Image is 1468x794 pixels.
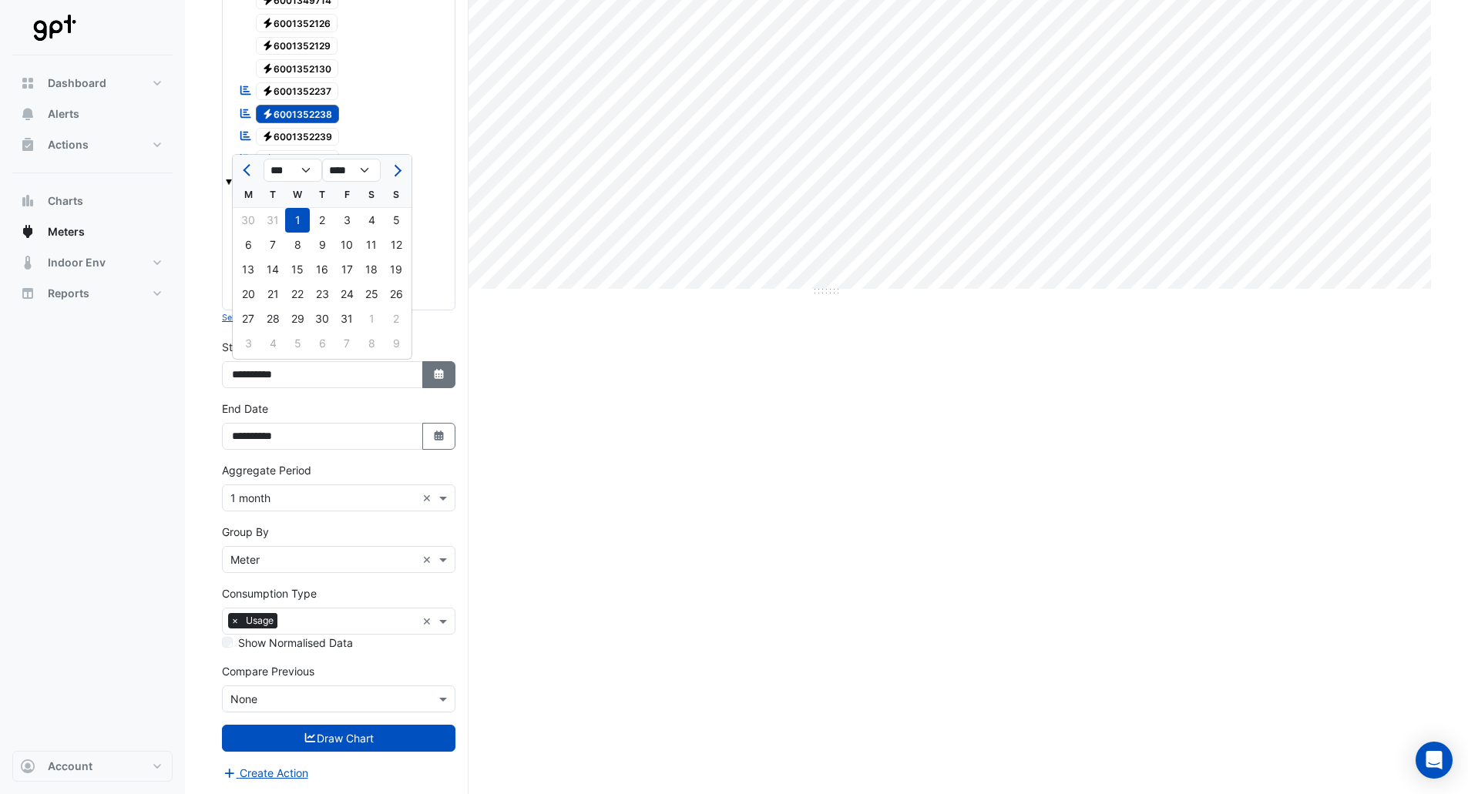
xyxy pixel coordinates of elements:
div: 30 [310,307,334,331]
div: Sunday, January 19, 2025 [384,257,408,282]
span: Usage [242,613,277,628]
span: Indoor Env [48,255,106,270]
div: 5 [384,208,408,233]
div: 3 [334,208,359,233]
app-icon: Dashboard [20,75,35,91]
div: Tuesday, January 14, 2025 [260,257,285,282]
div: Monday, January 6, 2025 [236,233,260,257]
div: Tuesday, January 28, 2025 [260,307,285,331]
span: 6001352237 [256,82,339,101]
div: Tuesday, January 21, 2025 [260,282,285,307]
div: 27 [236,307,260,331]
fa-icon: Electricity [262,17,274,28]
div: Thursday, January 2, 2025 [310,208,334,233]
span: 6001352130 [256,59,339,78]
small: Select Reportable [222,313,292,323]
div: Sunday, February 2, 2025 [384,307,408,331]
div: Friday, January 3, 2025 [334,208,359,233]
div: Open Intercom Messenger [1416,742,1453,779]
div: Saturday, January 4, 2025 [359,208,384,233]
button: Actions [12,129,173,160]
span: 6001352129 [256,37,338,55]
div: 4 [260,331,285,356]
span: Reports [48,286,89,301]
fa-icon: Electricity [262,62,274,74]
div: Saturday, February 8, 2025 [359,331,384,356]
span: Clear [422,490,435,506]
div: W [285,183,310,207]
div: 28 [260,307,285,331]
div: 9 [384,331,408,356]
div: Monday, January 13, 2025 [236,257,260,282]
div: Sunday, February 9, 2025 [384,331,408,356]
div: Friday, January 10, 2025 [334,233,359,257]
button: Previous month [239,158,257,183]
div: 2 [310,208,334,233]
div: 7 [334,331,359,356]
div: 10 [334,233,359,257]
div: Monday, February 3, 2025 [236,331,260,356]
fa-icon: Select Date [432,368,446,381]
div: 26 [384,282,408,307]
div: 21 [260,282,285,307]
span: 6001352239 [256,128,340,146]
fa-icon: Reportable [239,152,253,165]
div: Monday, January 27, 2025 [236,307,260,331]
div: S [359,183,384,207]
div: Tuesday, December 31, 2024 [260,208,285,233]
div: 12 [384,233,408,257]
div: Thursday, January 30, 2025 [310,307,334,331]
div: Thursday, January 16, 2025 [310,257,334,282]
fa-icon: Electricity [262,131,274,142]
div: 25 [359,282,384,307]
div: 29 [285,307,310,331]
button: Create Action [222,764,309,782]
span: Meters [48,224,85,240]
div: 31 [260,208,285,233]
app-icon: Alerts [20,106,35,122]
div: S [384,183,408,207]
div: 13 [236,257,260,282]
div: 4 [359,208,384,233]
label: Aggregate Period [222,462,311,478]
div: 24 [334,282,359,307]
div: M [236,183,260,207]
label: Start Date [222,339,274,355]
span: Account [48,759,92,774]
app-icon: Indoor Env [20,255,35,270]
fa-icon: Electricity [262,40,274,52]
div: 19 [384,257,408,282]
div: 30 [236,208,260,233]
div: Sunday, January 12, 2025 [384,233,408,257]
span: Clear [422,613,435,629]
span: × [228,613,242,628]
div: Sunday, January 26, 2025 [384,282,408,307]
div: T [310,183,334,207]
div: Thursday, February 6, 2025 [310,331,334,356]
div: Sunday, January 5, 2025 [384,208,408,233]
button: Next month [387,158,405,183]
img: Company Logo [18,12,88,43]
button: Meters [12,216,173,247]
fa-icon: Reportable [239,129,253,142]
div: 8 [285,233,310,257]
label: Group By [222,524,269,540]
div: Saturday, January 18, 2025 [359,257,384,282]
label: Consumption Type [222,585,317,601]
app-icon: Meters [20,224,35,240]
div: Friday, January 24, 2025 [334,282,359,307]
span: Charts [48,193,83,209]
div: Wednesday, January 8, 2025 [285,233,310,257]
div: 9 [310,233,334,257]
select: Select month [264,159,322,182]
div: Tuesday, January 7, 2025 [260,233,285,257]
label: Compare Previous [222,663,314,679]
button: Dashboard [12,68,173,99]
div: 6 [236,233,260,257]
fa-icon: Electricity [262,108,274,119]
button: Alerts [12,99,173,129]
div: 8 [359,331,384,356]
span: Alerts [48,106,79,122]
app-icon: Reports [20,286,35,301]
button: Select Reportable [222,310,292,324]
